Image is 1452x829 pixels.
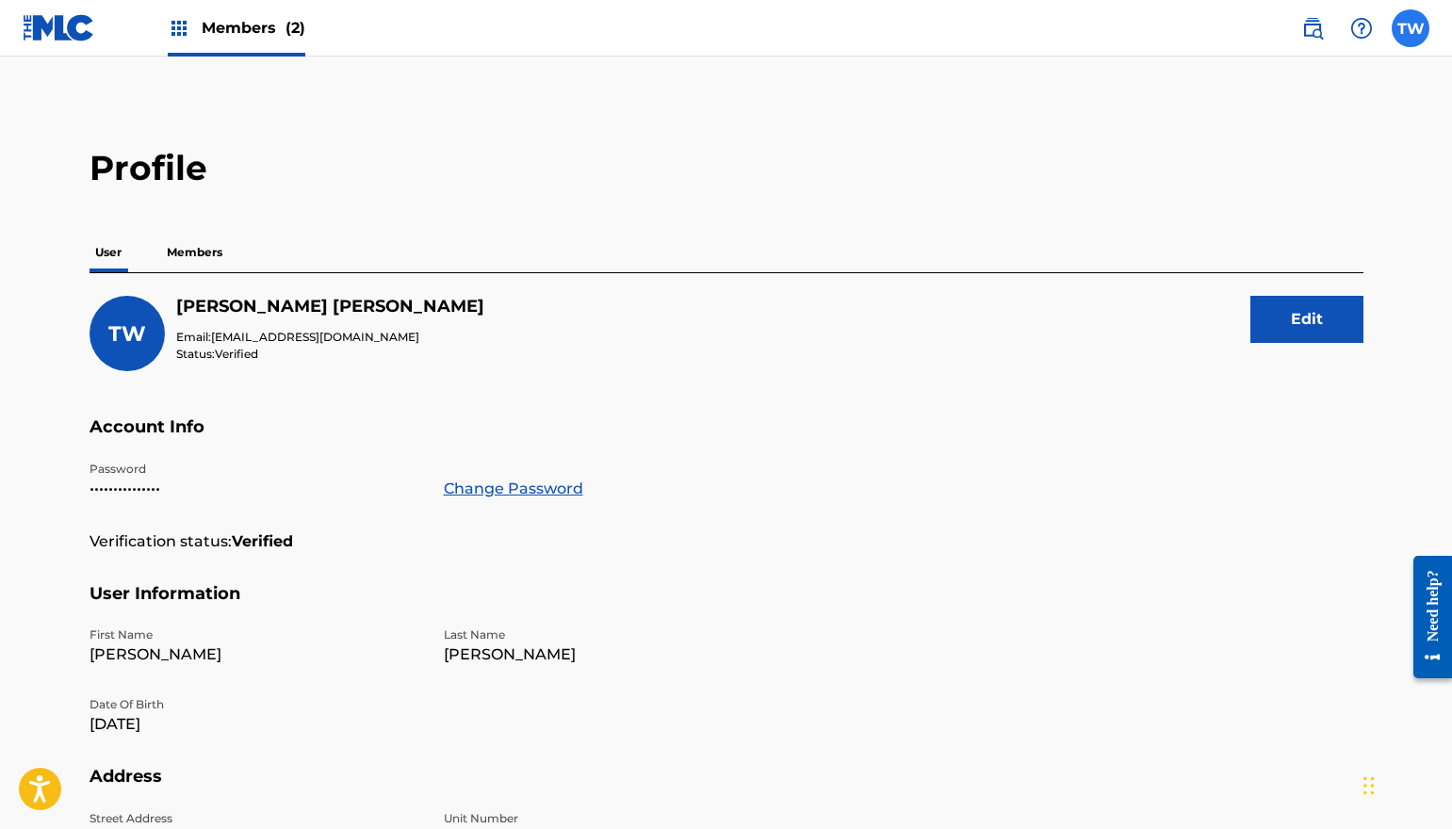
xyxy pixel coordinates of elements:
div: User Menu [1392,9,1429,47]
div: Help [1343,9,1380,47]
p: [PERSON_NAME] [444,643,775,666]
img: Top Rightsholders [168,17,190,40]
p: ••••••••••••••• [90,478,421,500]
p: [DATE] [90,713,421,736]
p: Email: [176,329,484,346]
p: First Name [90,626,421,643]
h5: Travis Wright [176,296,484,317]
p: Verification status: [90,530,232,553]
span: Verified [215,347,258,361]
p: Unit Number [444,810,775,827]
div: Drag [1363,757,1375,814]
img: help [1350,17,1373,40]
h5: User Information [90,583,1363,627]
span: TW [108,321,146,347]
iframe: Chat Widget [1358,739,1452,829]
p: Status: [176,346,484,363]
p: Street Address [90,810,421,827]
p: Last Name [444,626,775,643]
strong: Verified [232,530,293,553]
img: search [1301,17,1324,40]
button: Edit [1250,296,1363,343]
span: Members [202,17,305,39]
p: Password [90,461,421,478]
img: MLC Logo [23,14,95,41]
h5: Address [90,766,1363,810]
p: Date Of Birth [90,696,421,713]
h2: Profile [90,147,1363,189]
span: (2) [286,19,305,37]
span: [EMAIL_ADDRESS][DOMAIN_NAME] [211,330,419,344]
p: Members [161,233,228,272]
p: User [90,233,127,272]
a: Change Password [444,478,583,500]
a: Public Search [1294,9,1331,47]
h5: Account Info [90,416,1363,461]
p: [PERSON_NAME] [90,643,421,666]
iframe: Resource Center [1399,542,1452,693]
